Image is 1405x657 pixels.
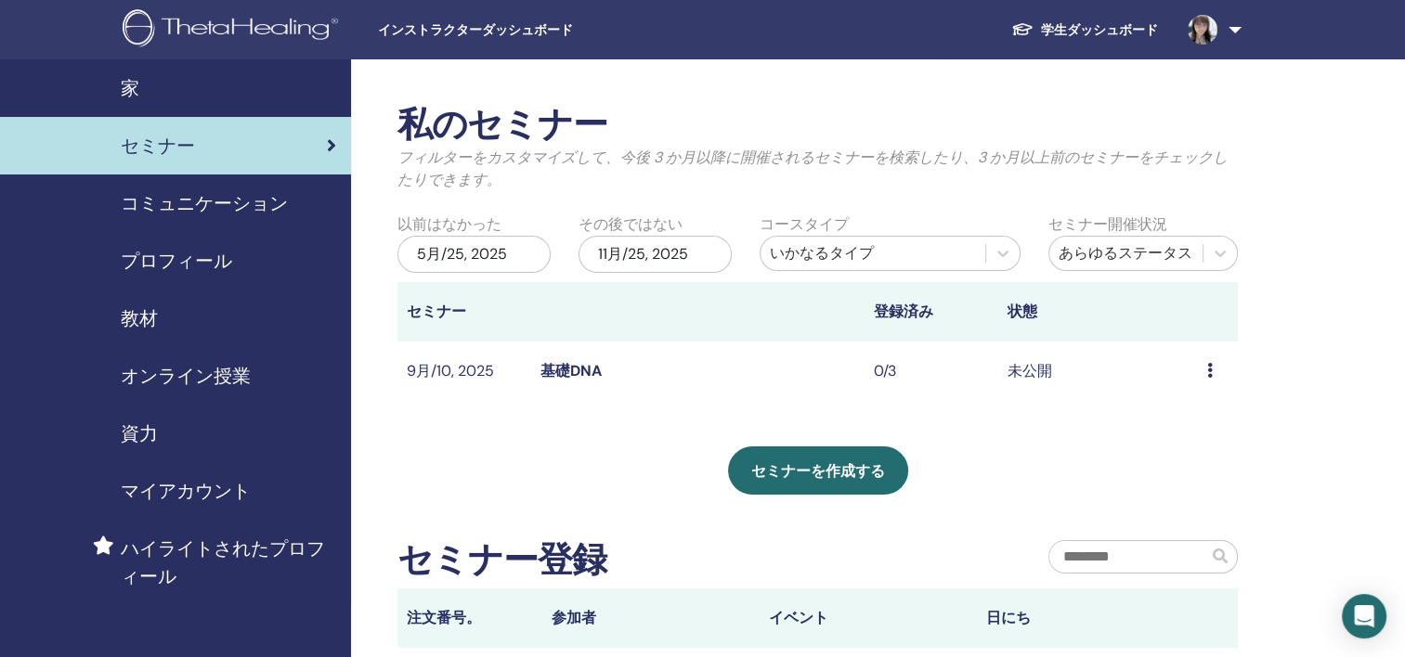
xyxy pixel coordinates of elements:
[397,341,531,402] td: 9月/10, 2025
[542,588,760,648] th: 参加者
[378,20,657,40] span: インストラクターダッシュボード
[121,304,158,332] span: 教材
[121,74,139,102] span: 家
[123,9,345,51] img: logo.png
[397,236,551,273] div: 5月/25, 2025
[397,539,606,582] h2: セミナー登録
[579,213,683,236] label: その後ではない
[121,132,195,160] span: セミナー
[977,588,1194,648] th: 日にち
[121,362,251,390] span: オンライン授業
[397,588,542,648] th: 注文番号。
[579,236,732,273] div: 11月/25, 2025
[1059,242,1193,264] div: あらゆるステータス
[121,419,158,447] span: 資力
[397,147,1238,191] p: フィルターをカスタマイズして、今後 3 か月以降に開催されるセミナーを検索したり、3 か月以上前のセミナーをチェックしたりできます。
[1342,594,1386,638] div: Open Intercom Messenger
[121,189,288,217] span: コミュニケーション
[997,341,1197,402] td: 未公開
[770,242,977,264] div: いかなるタイプ
[1048,213,1167,236] label: セミナー開催状況
[996,13,1173,47] a: 学生ダッシュボード
[397,104,1238,147] h2: 私のセミナー
[397,213,501,236] label: 以前はなかった
[397,282,531,341] th: セミナー
[540,361,602,380] a: 基礎DNA
[1011,21,1034,37] img: graduation-cap-white.svg
[121,477,251,505] span: マイアカウント
[751,461,885,481] span: セミナーを作成する
[121,535,336,590] span: ハイライトされたプロフィール
[121,247,232,275] span: プロフィール
[865,341,998,402] td: 0/3
[1188,15,1217,45] img: default.jpg
[760,588,977,648] th: イベント
[760,213,849,236] label: コースタイプ
[728,446,908,495] a: セミナーを作成する
[865,282,998,341] th: 登録済み
[997,282,1197,341] th: 状態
